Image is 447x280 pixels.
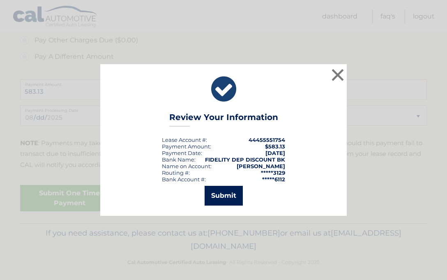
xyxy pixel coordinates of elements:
span: $583.13 [265,143,285,150]
strong: FIDELITY DEP DISCOUNT BK [205,156,285,163]
div: Routing #: [162,169,190,176]
span: Payment Date [162,150,201,156]
div: Name on Account: [162,163,212,169]
div: : [162,150,202,156]
div: Bank Account #: [162,176,206,183]
button: × [329,67,346,83]
strong: 44455551754 [249,137,285,143]
h3: Review Your Information [169,112,278,127]
button: Submit [205,186,243,206]
div: Lease Account #: [162,137,207,143]
div: Payment Amount: [162,143,211,150]
strong: [PERSON_NAME] [237,163,285,169]
div: Bank Name: [162,156,196,163]
span: [DATE] [265,150,285,156]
